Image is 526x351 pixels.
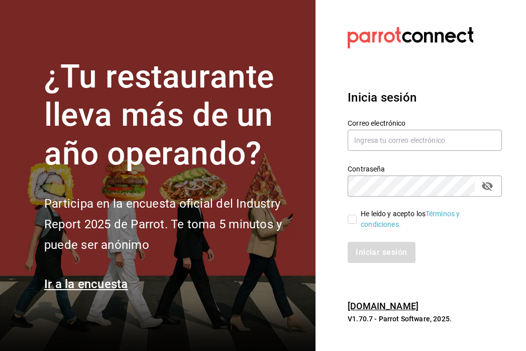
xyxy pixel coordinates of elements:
a: Ir a la encuesta [44,277,128,291]
h1: ¿Tu restaurante lleva más de un año operando? [44,58,303,173]
label: Correo electrónico [348,119,502,126]
a: Términos y condiciones. [361,210,460,228]
h2: Participa en la encuesta oficial del Industry Report 2025 de Parrot. Te toma 5 minutos y puede se... [44,194,303,255]
button: passwordField [479,178,496,195]
a: [DOMAIN_NAME] [348,301,418,311]
label: Contraseña [348,165,502,172]
h3: Inicia sesión [348,89,502,107]
p: V1.70.7 - Parrot Software, 2025. [348,314,502,324]
div: He leído y acepto los [361,209,494,230]
input: Ingresa tu correo electrónico [348,130,502,151]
